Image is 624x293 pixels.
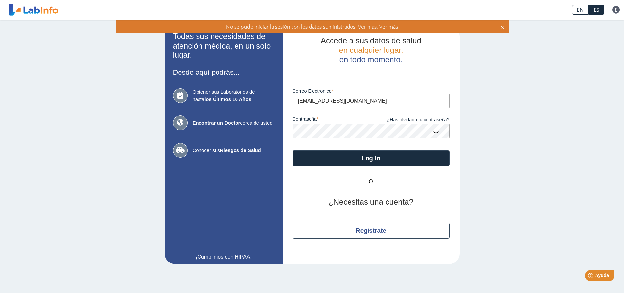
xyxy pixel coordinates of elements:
h2: ¿Necesitas una cuenta? [293,198,450,207]
span: Ver más [378,23,398,30]
span: O [351,178,391,186]
span: en cualquier lugar, [339,46,403,54]
span: Accede a sus datos de salud [321,36,421,45]
a: ES [589,5,604,15]
span: Conocer sus [193,147,274,154]
label: contraseña [293,116,371,124]
label: Correo Electronico [293,88,450,94]
span: cerca de usted [193,119,274,127]
b: Encontrar un Doctor [193,120,240,126]
span: No se pudo iniciar la sesión con los datos suministrados. Ver más. [226,23,378,30]
h3: Desde aquí podrás... [173,68,274,76]
a: EN [572,5,589,15]
b: los Últimos 10 Años [204,96,251,102]
span: en todo momento. [339,55,403,64]
iframe: Help widget launcher [566,267,617,286]
a: ¿Has olvidado tu contraseña? [371,116,450,124]
span: Obtener sus Laboratorios de hasta [193,88,274,103]
h2: Todas sus necesidades de atención médica, en un solo lugar. [173,32,274,60]
button: Log In [293,150,450,166]
a: ¡Cumplimos con HIPAA! [173,253,274,261]
b: Riesgos de Salud [220,147,261,153]
button: Regístrate [293,223,450,239]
